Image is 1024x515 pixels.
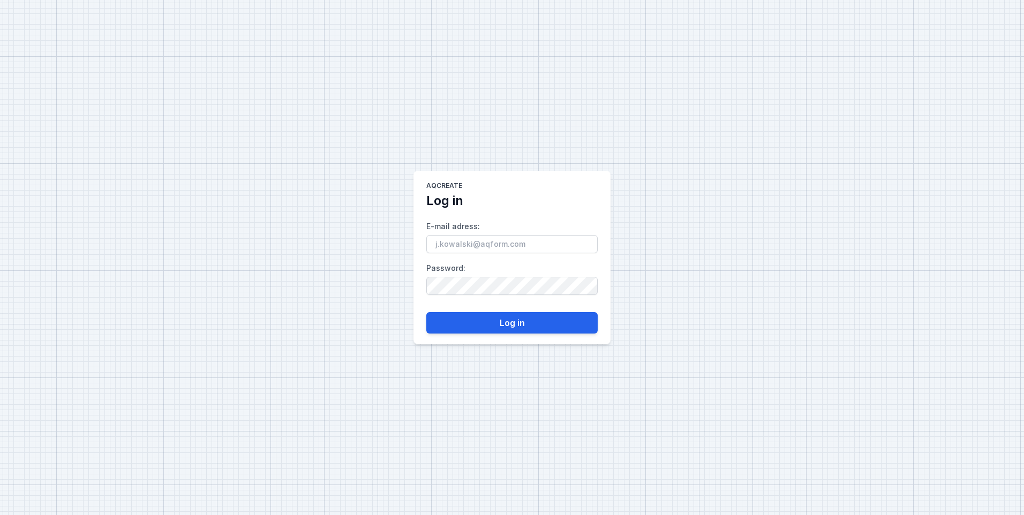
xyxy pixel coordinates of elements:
input: E-mail adress: [426,235,598,253]
label: E-mail adress : [426,218,598,253]
h2: Log in [426,192,463,209]
h1: AQcreate [426,181,462,192]
button: Log in [426,312,598,334]
input: Password: [426,277,598,295]
label: Password : [426,260,598,295]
